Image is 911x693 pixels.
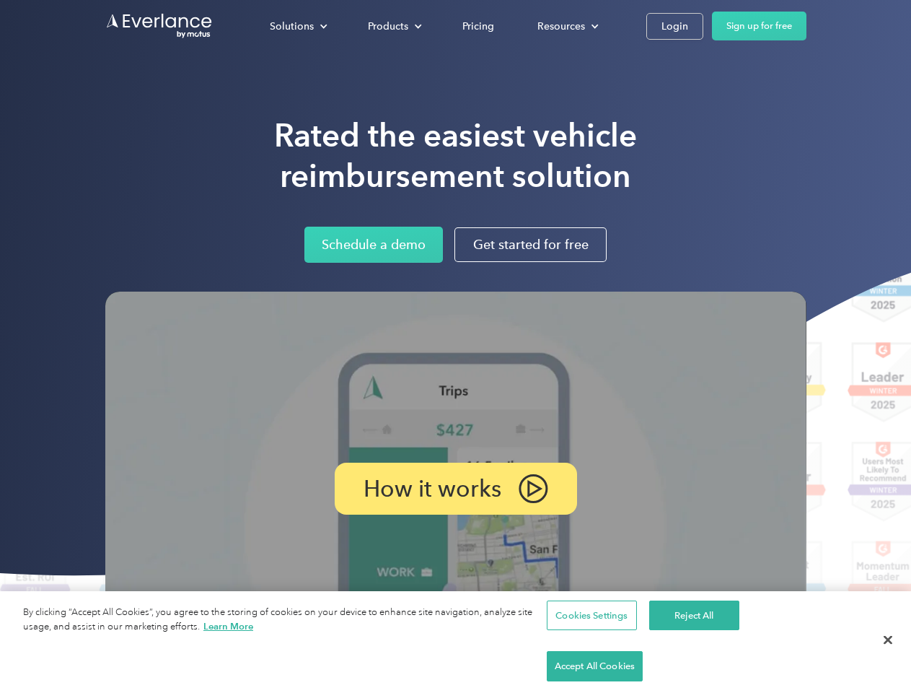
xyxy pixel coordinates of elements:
[106,86,179,116] input: Submit
[661,17,688,35] div: Login
[274,115,637,196] h1: Rated the easiest vehicle reimbursement solution
[649,601,739,631] button: Reject All
[537,17,585,35] div: Resources
[304,227,443,263] a: Schedule a demo
[646,13,703,40] a: Login
[523,14,610,39] div: Resources
[255,14,339,39] div: Solutions
[462,17,494,35] div: Pricing
[364,480,501,497] p: How it works
[353,14,434,39] div: Products
[270,17,314,35] div: Solutions
[712,12,806,40] a: Sign up for free
[454,227,607,262] a: Get started for free
[872,624,904,656] button: Close
[448,14,509,39] a: Pricing
[203,621,253,632] a: More information about your privacy, opens in a new tab
[368,17,408,35] div: Products
[547,601,637,631] button: Cookies Settings
[105,12,214,40] a: Go to homepage
[23,606,547,635] div: By clicking “Accept All Cookies”, you agree to the storing of cookies on your device to enhance s...
[547,651,643,681] button: Accept All Cookies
